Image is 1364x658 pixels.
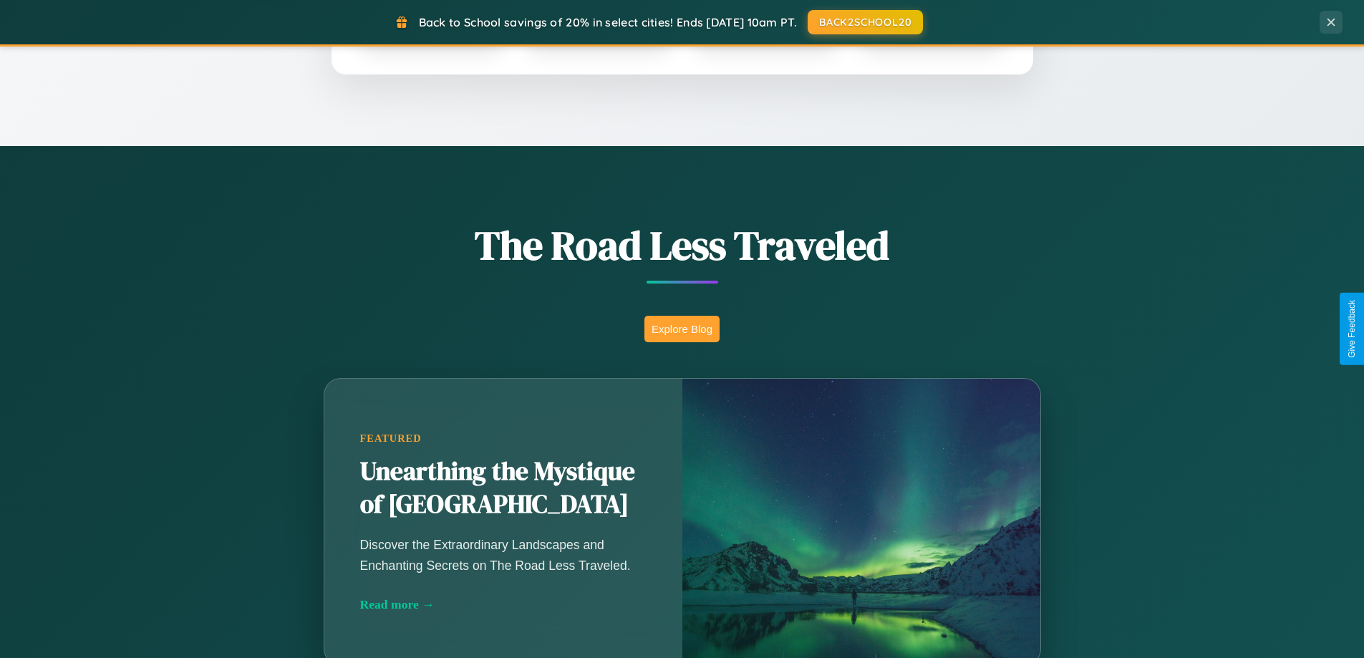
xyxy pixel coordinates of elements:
[360,455,647,521] h2: Unearthing the Mystique of [GEOGRAPHIC_DATA]
[808,10,923,34] button: BACK2SCHOOL20
[360,597,647,612] div: Read more →
[644,316,720,342] button: Explore Blog
[360,432,647,445] div: Featured
[419,15,797,29] span: Back to School savings of 20% in select cities! Ends [DATE] 10am PT.
[360,535,647,575] p: Discover the Extraordinary Landscapes and Enchanting Secrets on The Road Less Traveled.
[1347,300,1357,358] div: Give Feedback
[253,218,1112,273] h1: The Road Less Traveled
